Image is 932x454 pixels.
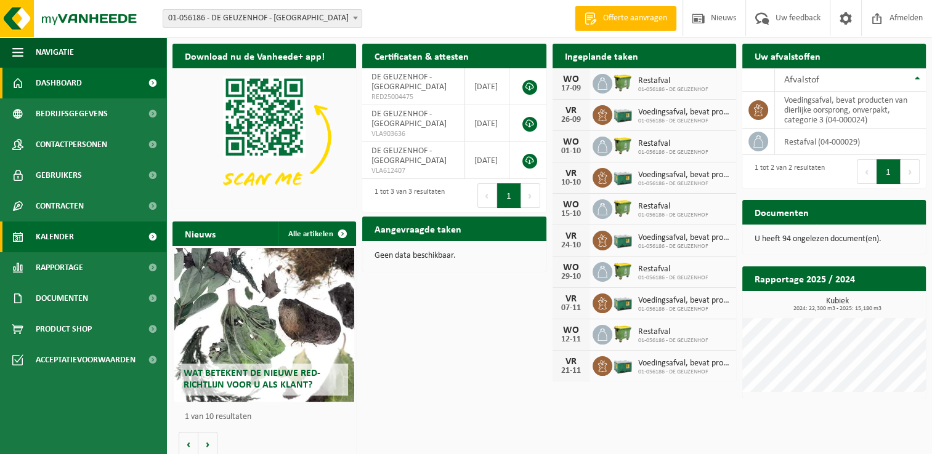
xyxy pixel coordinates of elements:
[638,202,708,212] span: Restafval
[465,105,509,142] td: [DATE]
[638,265,708,274] span: Restafval
[559,241,583,250] div: 24-10
[638,149,708,156] span: 01-056186 - DE GEUZENHOF
[465,68,509,105] td: [DATE]
[36,160,82,191] span: Gebruikers
[371,146,447,165] span: DE GEUZENHOF - [GEOGRAPHIC_DATA]
[559,357,583,367] div: VR
[172,221,228,245] h2: Nieuws
[612,135,633,156] img: WB-1100-HPE-GN-50
[36,191,84,221] span: Contracten
[612,354,633,375] img: PB-LB-0680-HPE-GN-01
[36,98,108,129] span: Bedrijfsgegevens
[477,183,497,208] button: Previous
[575,6,676,31] a: Offerte aanvragen
[36,129,107,160] span: Contactpersonen
[559,178,583,187] div: 10-10
[742,200,821,224] h2: Documenten
[559,263,583,273] div: WO
[375,252,533,260] p: Geen data beschikbaar.
[185,413,350,421] p: 1 van 10 resultaten
[612,323,633,344] img: WB-1100-HPE-GN-50
[638,306,730,313] span: 01-056186 - DE GEUZENHOF
[784,75,819,85] span: Afvalstof
[559,367,583,375] div: 21-11
[559,147,583,156] div: 01-10
[612,197,633,218] img: WB-1100-HPE-GN-50
[559,294,583,304] div: VR
[612,103,633,124] img: PB-LB-0680-HPE-GN-01
[36,283,88,314] span: Documenten
[834,290,925,315] a: Bekijk rapportage
[36,221,74,252] span: Kalender
[559,304,583,313] div: 07-11
[368,182,445,209] div: 1 tot 3 van 3 resultaten
[612,72,633,93] img: WB-1100-HPE-GN-50
[638,76,708,86] span: Restafval
[521,183,540,208] button: Next
[638,296,730,306] span: Voedingsafval, bevat producten van dierlijke oorsprong, onverpakt, categorie 3
[559,335,583,344] div: 12-11
[600,12,670,25] span: Offerte aanvragen
[559,231,583,241] div: VR
[36,314,92,344] span: Product Shop
[497,183,521,208] button: 1
[559,106,583,116] div: VR
[553,44,650,68] h2: Ingeplande taken
[748,306,926,312] span: 2024: 22,300 m3 - 2025: 15,180 m3
[638,368,730,376] span: 01-056186 - DE GEUZENHOF
[163,9,362,28] span: 01-056186 - DE GEUZENHOF - GERAARDSBERGEN
[638,86,708,94] span: 01-056186 - DE GEUZENHOF
[638,108,730,117] span: Voedingsafval, bevat producten van dierlijke oorsprong, onverpakt, categorie 3
[371,166,455,176] span: VLA612407
[172,44,337,68] h2: Download nu de Vanheede+ app!
[742,44,833,68] h2: Uw afvalstoffen
[612,292,633,313] img: PB-LB-0680-HPE-GN-01
[612,260,633,281] img: WB-1100-HPE-GN-50
[36,37,74,68] span: Navigatie
[638,327,708,337] span: Restafval
[638,274,708,282] span: 01-056186 - DE GEUZENHOF
[559,200,583,210] div: WO
[638,180,730,188] span: 01-056186 - DE GEUZENHOF
[36,252,83,283] span: Rapportage
[638,233,730,243] span: Voedingsafval, bevat producten van dierlijke oorsprong, onverpakt, categorie 3
[559,325,583,335] div: WO
[775,129,926,155] td: restafval (04-000029)
[612,166,633,187] img: PB-LB-0680-HPE-GN-01
[559,137,583,147] div: WO
[638,170,730,180] span: Voedingsafval, bevat producten van dierlijke oorsprong, onverpakt, categorie 3
[559,116,583,124] div: 26-09
[748,158,825,185] div: 1 tot 2 van 2 resultaten
[755,235,914,244] p: U heeft 94 ongelezen document(en).
[612,229,633,250] img: PB-LB-0680-HPE-GN-01
[371,110,447,129] span: DE GEUZENHOF - [GEOGRAPHIC_DATA]
[371,92,455,102] span: RED25004475
[877,159,901,184] button: 1
[559,169,583,178] div: VR
[559,74,583,84] div: WO
[184,368,320,390] span: Wat betekent de nieuwe RED-richtlijn voor u als klant?
[174,248,354,402] a: Wat betekent de nieuwe RED-richtlijn voor u als klant?
[371,129,455,139] span: VLA903636
[559,210,583,218] div: 15-10
[638,243,730,250] span: 01-056186 - DE GEUZENHOF
[638,139,708,149] span: Restafval
[901,159,920,184] button: Next
[559,84,583,93] div: 17-09
[172,68,356,206] img: Download de VHEPlus App
[371,73,447,92] span: DE GEUZENHOF - [GEOGRAPHIC_DATA]
[742,266,867,290] h2: Rapportage 2025 / 2024
[638,337,708,344] span: 01-056186 - DE GEUZENHOF
[775,92,926,129] td: voedingsafval, bevat producten van dierlijke oorsprong, onverpakt, categorie 3 (04-000024)
[362,44,481,68] h2: Certificaten & attesten
[638,117,730,125] span: 01-056186 - DE GEUZENHOF
[278,221,355,246] a: Alle artikelen
[36,344,136,375] span: Acceptatievoorwaarden
[638,212,708,219] span: 01-056186 - DE GEUZENHOF
[163,10,362,27] span: 01-056186 - DE GEUZENHOF - GERAARDSBERGEN
[36,68,82,98] span: Dashboard
[362,217,474,241] h2: Aangevraagde taken
[748,297,926,312] h3: Kubiek
[465,142,509,179] td: [DATE]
